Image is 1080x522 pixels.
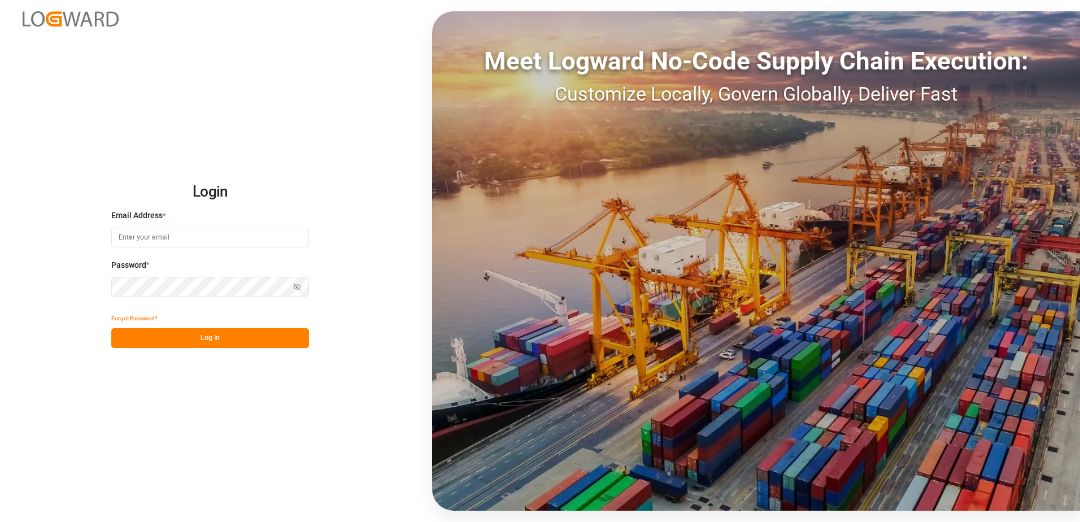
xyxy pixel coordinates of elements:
[111,210,163,221] span: Email Address
[111,228,309,247] input: Enter your email
[432,80,1080,108] div: Customize Locally, Govern Globally, Deliver Fast
[432,42,1080,80] div: Meet Logward No-Code Supply Chain Execution:
[111,259,146,271] span: Password
[111,308,158,328] button: Forgot Password?
[23,11,119,27] img: Logward_new_orange.png
[111,328,309,348] button: Log In
[111,174,309,210] h2: Login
